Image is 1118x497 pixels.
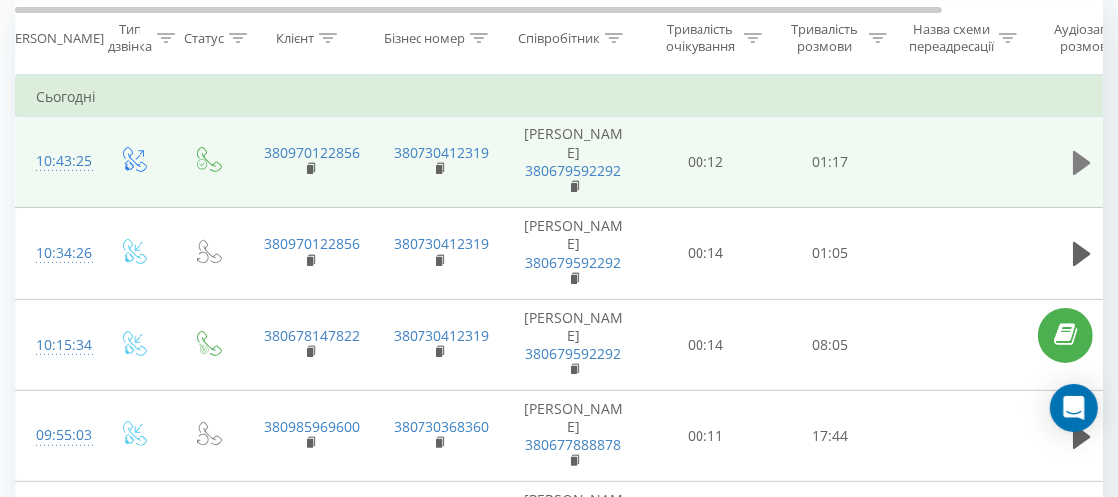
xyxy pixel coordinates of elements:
[526,161,622,180] a: 380679592292
[395,143,490,162] a: 380730412319
[265,326,361,345] a: 380678147822
[768,208,893,300] td: 01:05
[526,435,622,454] a: 380677888878
[909,21,994,55] div: Назва схеми переадресації
[768,390,893,482] td: 17:44
[504,299,644,390] td: [PERSON_NAME]
[644,208,768,300] td: 00:14
[644,390,768,482] td: 00:11
[36,416,76,455] div: 09:55:03
[518,30,600,47] div: Співробітник
[504,390,644,482] td: [PERSON_NAME]
[768,299,893,390] td: 08:05
[36,142,76,181] div: 10:43:25
[265,234,361,253] a: 380970122856
[1050,384,1098,432] div: Open Intercom Messenger
[184,30,224,47] div: Статус
[644,299,768,390] td: 00:14
[3,30,104,47] div: [PERSON_NAME]
[265,417,361,436] a: 380985969600
[504,208,644,300] td: [PERSON_NAME]
[504,117,644,208] td: [PERSON_NAME]
[395,234,490,253] a: 380730412319
[768,117,893,208] td: 01:17
[785,21,864,55] div: Тривалість розмови
[276,30,314,47] div: Клієнт
[395,326,490,345] a: 380730412319
[36,234,76,273] div: 10:34:26
[526,344,622,363] a: 380679592292
[36,326,76,365] div: 10:15:34
[661,21,739,55] div: Тривалість очікування
[108,21,152,55] div: Тип дзвінка
[526,253,622,272] a: 380679592292
[395,417,490,436] a: 380730368360
[644,117,768,208] td: 00:12
[265,143,361,162] a: 380970122856
[384,30,465,47] div: Бізнес номер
